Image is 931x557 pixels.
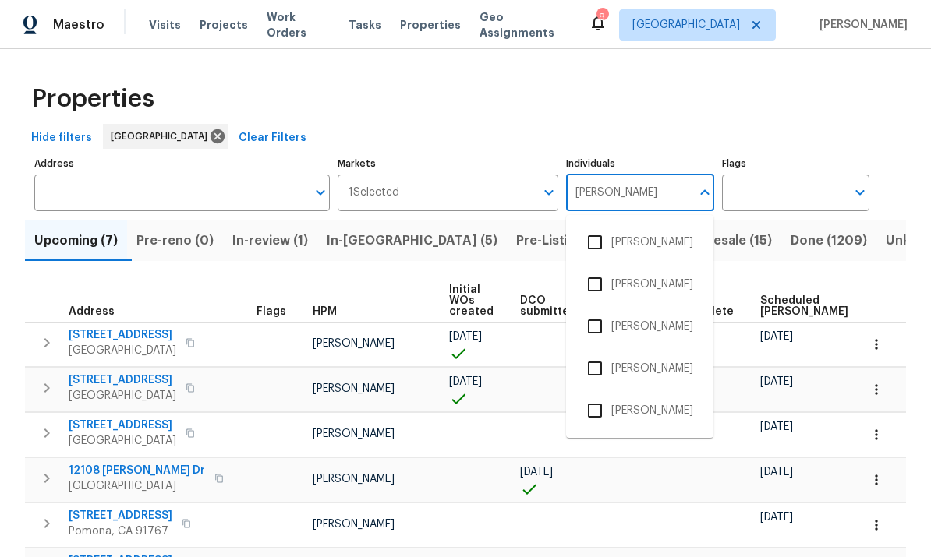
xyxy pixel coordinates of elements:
[313,428,395,439] span: [PERSON_NAME]
[69,478,205,494] span: [GEOGRAPHIC_DATA]
[149,17,181,33] span: Visits
[327,230,497,252] span: In-[GEOGRAPHIC_DATA] (5)
[313,306,337,317] span: HPM
[760,467,793,478] span: [DATE]
[706,230,772,252] span: Resale (15)
[596,9,607,25] div: 8
[53,17,104,33] span: Maestro
[313,383,395,394] span: [PERSON_NAME]
[579,310,701,343] li: [PERSON_NAME]
[31,91,154,107] span: Properties
[791,230,867,252] span: Done (1209)
[69,418,176,433] span: [STREET_ADDRESS]
[632,17,740,33] span: [GEOGRAPHIC_DATA]
[722,159,869,168] label: Flags
[69,372,176,388] span: [STREET_ADDRESS]
[849,182,871,203] button: Open
[69,306,115,317] span: Address
[31,129,92,148] span: Hide filters
[480,9,570,41] span: Geo Assignments
[103,124,228,149] div: [GEOGRAPHIC_DATA]
[338,159,559,168] label: Markets
[200,17,248,33] span: Projects
[34,159,330,168] label: Address
[760,331,793,342] span: [DATE]
[579,352,701,385] li: [PERSON_NAME]
[579,226,701,259] li: [PERSON_NAME]
[69,327,176,343] span: [STREET_ADDRESS]
[449,376,482,387] span: [DATE]
[449,331,482,342] span: [DATE]
[69,524,172,539] span: Pomona, CA 91767
[313,519,395,530] span: [PERSON_NAME]
[694,182,716,203] button: Close
[566,159,713,168] label: Individuals
[566,175,690,211] input: Search ...
[310,182,331,203] button: Open
[69,463,205,478] span: 12108 [PERSON_NAME] Dr
[69,508,172,524] span: [STREET_ADDRESS]
[579,268,701,301] li: [PERSON_NAME]
[34,230,118,252] span: Upcoming (7)
[69,343,176,358] span: [GEOGRAPHIC_DATA]
[516,230,604,252] span: Pre-Listing (3)
[400,17,461,33] span: Properties
[760,512,793,523] span: [DATE]
[449,284,494,317] span: Initial WOs created
[257,306,286,317] span: Flags
[760,376,793,387] span: [DATE]
[579,436,701,469] li: [PERSON_NAME]
[538,182,560,203] button: Open
[760,295,848,317] span: Scheduled [PERSON_NAME]
[232,230,308,252] span: In-review (1)
[349,19,381,30] span: Tasks
[520,467,553,478] span: [DATE]
[232,124,313,153] button: Clear Filters
[25,124,98,153] button: Hide filters
[313,338,395,349] span: [PERSON_NAME]
[813,17,908,33] span: [PERSON_NAME]
[579,394,701,427] li: [PERSON_NAME]
[267,9,330,41] span: Work Orders
[349,186,399,199] span: 1 Selected
[69,388,176,404] span: [GEOGRAPHIC_DATA]
[69,433,176,449] span: [GEOGRAPHIC_DATA]
[111,129,214,144] span: [GEOGRAPHIC_DATA]
[136,230,214,252] span: Pre-reno (0)
[313,474,395,485] span: [PERSON_NAME]
[760,421,793,432] span: [DATE]
[520,295,576,317] span: DCO submitted
[239,129,306,148] span: Clear Filters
